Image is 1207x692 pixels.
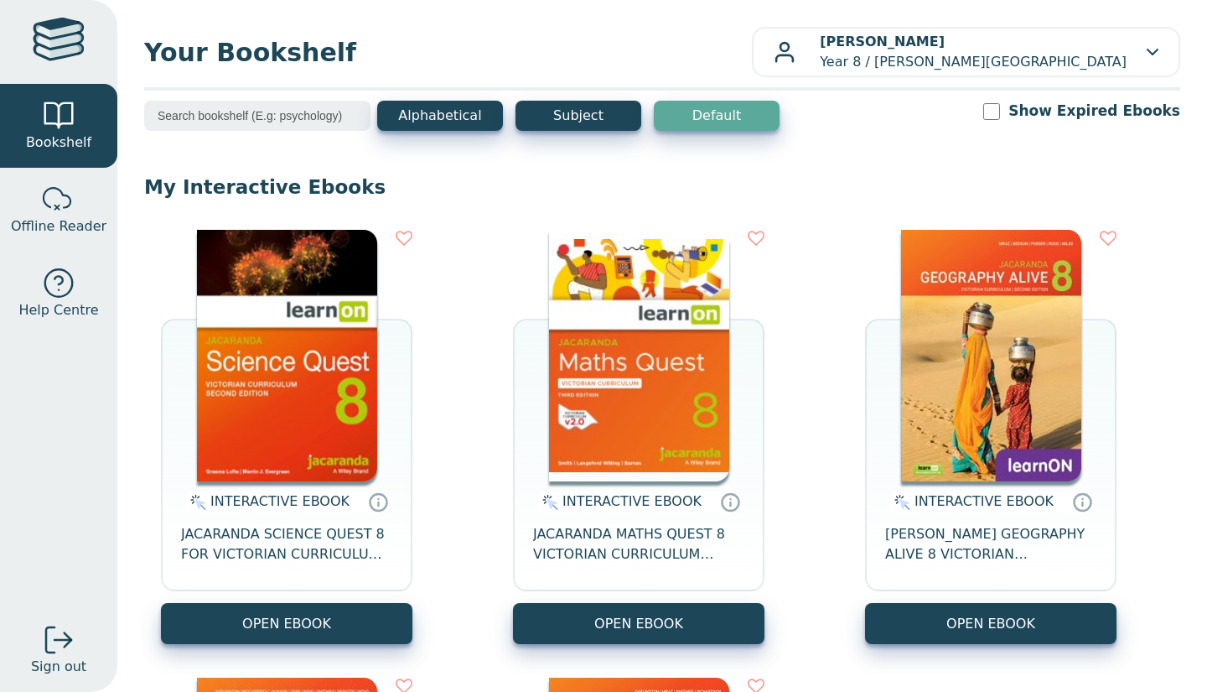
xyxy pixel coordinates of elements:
span: Help Centre [18,300,98,320]
label: Show Expired Ebooks [1008,101,1180,122]
b: [PERSON_NAME] [820,34,945,49]
button: OPEN EBOOK [865,603,1116,644]
a: Interactive eBooks are accessed online via the publisher’s portal. They contain interactive resou... [368,492,388,512]
img: interactive.svg [185,492,206,512]
button: OPEN EBOOK [161,603,412,644]
span: Bookshelf [26,133,91,153]
button: Alphabetical [377,101,503,131]
button: Subject [515,101,641,131]
img: c004558a-e884-43ec-b87a-da9408141e80.jpg [549,230,729,481]
span: [PERSON_NAME] GEOGRAPHY ALIVE 8 VICTORIAN CURRICULUM LEARNON EBOOK 2E [885,524,1096,565]
button: [PERSON_NAME]Year 8 / [PERSON_NAME][GEOGRAPHIC_DATA] [752,27,1180,77]
span: JACARANDA SCIENCE QUEST 8 FOR VICTORIAN CURRICULUM LEARNON 2E EBOOK [181,524,392,565]
span: INTERACTIVE EBOOK [210,493,350,509]
span: Offline Reader [11,216,106,237]
a: Interactive eBooks are accessed online via the publisher’s portal. They contain interactive resou... [1072,492,1092,512]
p: My Interactive Ebooks [144,174,1180,200]
span: INTERACTIVE EBOOK [562,493,702,509]
img: 5407fe0c-7f91-e911-a97e-0272d098c78b.jpg [901,230,1081,481]
button: Default [654,101,780,131]
input: Search bookshelf (E.g: psychology) [144,101,370,131]
span: Sign out [31,657,86,677]
img: interactive.svg [889,492,910,512]
img: interactive.svg [537,492,558,512]
p: Year 8 / [PERSON_NAME][GEOGRAPHIC_DATA] [820,32,1127,72]
a: Interactive eBooks are accessed online via the publisher’s portal. They contain interactive resou... [720,492,740,512]
button: OPEN EBOOK [513,603,764,644]
span: Your Bookshelf [144,34,752,71]
span: JACARANDA MATHS QUEST 8 VICTORIAN CURRICULUM LEARNON EBOOK 3E [533,524,744,565]
img: fffb2005-5288-ea11-a992-0272d098c78b.png [197,230,377,481]
span: INTERACTIVE EBOOK [914,493,1054,509]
